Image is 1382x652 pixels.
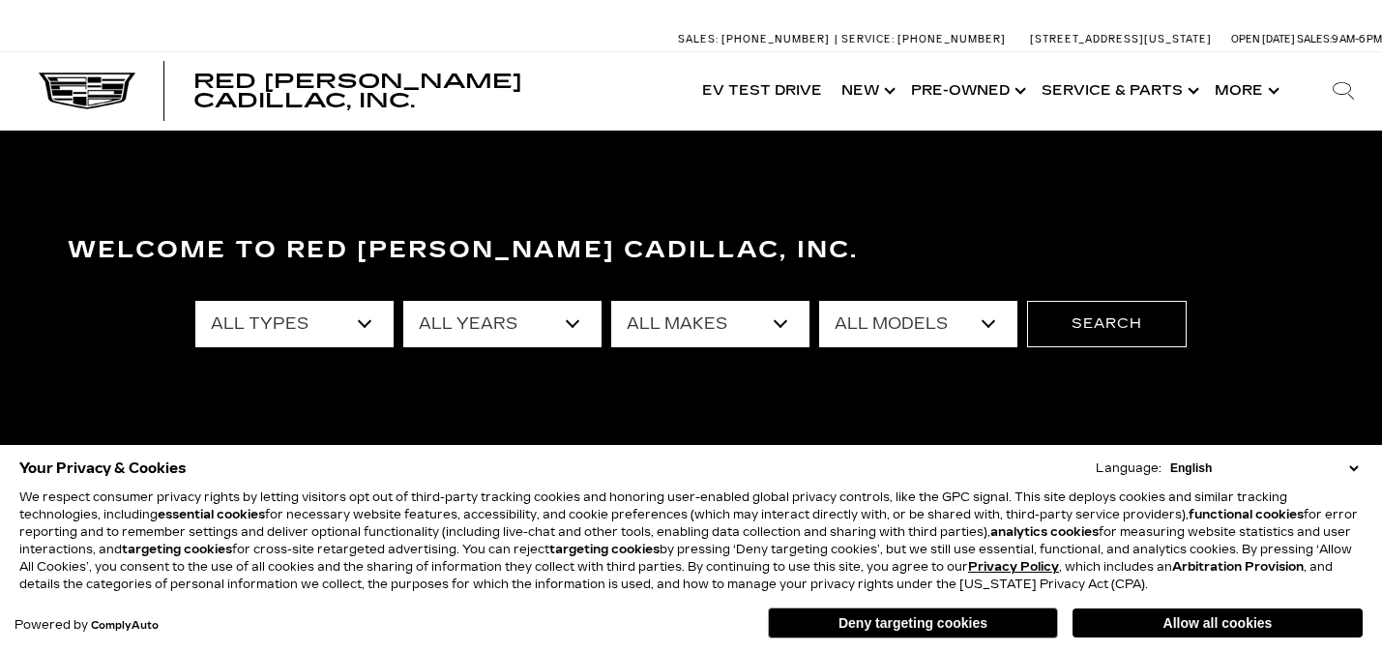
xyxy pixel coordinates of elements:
[768,608,1058,638] button: Deny targeting cookies
[1096,462,1161,474] div: Language:
[1165,459,1363,477] select: Language Select
[19,489,1363,593] p: We respect consumer privacy rights by letting visitors opt out of third-party tracking cookies an...
[835,34,1011,44] a: Service: [PHONE_NUMBER]
[678,33,719,45] span: Sales:
[721,33,830,45] span: [PHONE_NUMBER]
[549,543,660,556] strong: targeting cookies
[403,301,602,347] select: Filter by year
[611,301,809,347] select: Filter by make
[1027,301,1187,347] button: Search
[19,455,187,482] span: Your Privacy & Cookies
[968,560,1059,574] a: Privacy Policy
[692,52,832,130] a: EV Test Drive
[1231,33,1295,45] span: Open [DATE]
[1189,508,1304,521] strong: functional cookies
[1032,52,1205,130] a: Service & Parts
[68,231,1315,270] h3: Welcome to Red [PERSON_NAME] Cadillac, Inc.
[897,33,1006,45] span: [PHONE_NUMBER]
[122,543,232,556] strong: targeting cookies
[158,508,265,521] strong: essential cookies
[1073,608,1363,637] button: Allow all cookies
[91,620,159,632] a: ComplyAuto
[39,73,135,109] img: Cadillac Dark Logo with Cadillac White Text
[1205,52,1285,130] button: More
[1172,560,1304,574] strong: Arbitration Provision
[832,52,901,130] a: New
[990,525,1099,539] strong: analytics cookies
[193,70,522,112] span: Red [PERSON_NAME] Cadillac, Inc.
[193,72,673,110] a: Red [PERSON_NAME] Cadillac, Inc.
[841,33,895,45] span: Service:
[819,301,1017,347] select: Filter by model
[1332,33,1382,45] span: 9 AM-6 PM
[901,52,1032,130] a: Pre-Owned
[678,34,835,44] a: Sales: [PHONE_NUMBER]
[195,301,394,347] select: Filter by type
[1030,33,1212,45] a: [STREET_ADDRESS][US_STATE]
[15,619,159,632] div: Powered by
[1297,33,1332,45] span: Sales:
